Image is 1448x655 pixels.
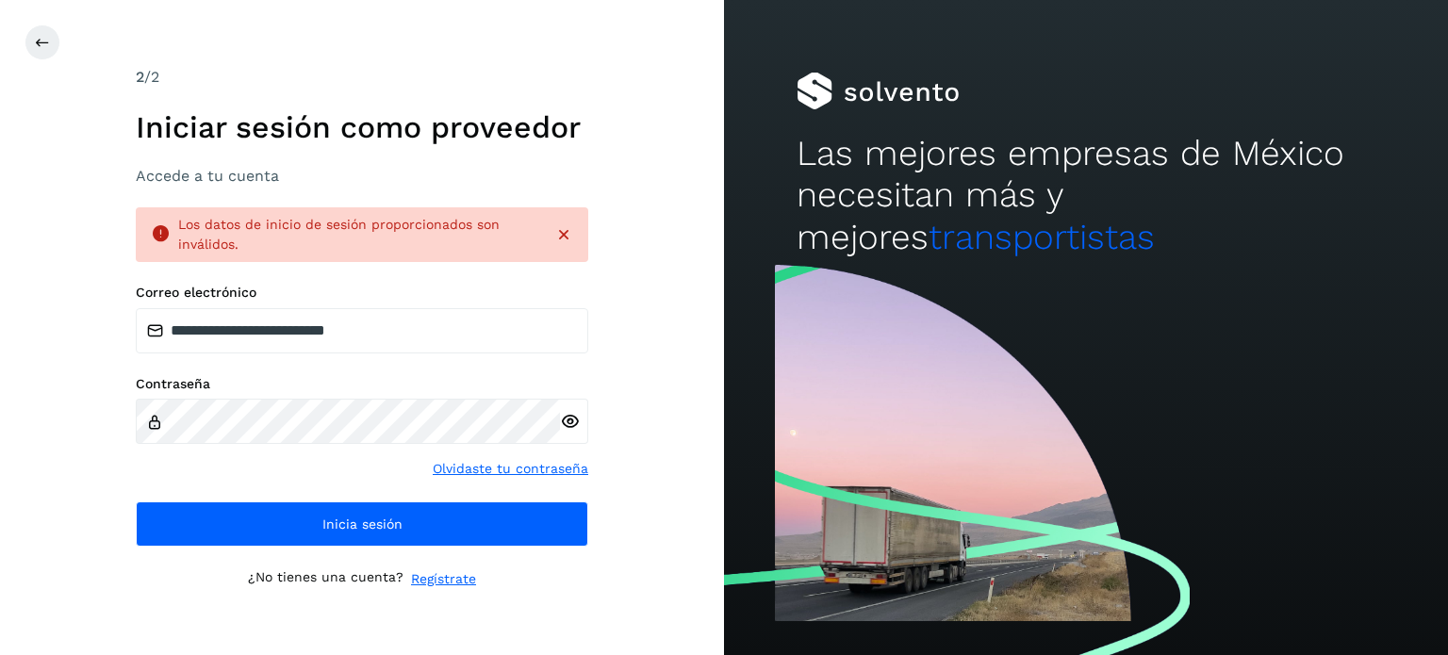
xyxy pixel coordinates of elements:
[136,68,144,86] span: 2
[136,501,588,547] button: Inicia sesión
[248,569,403,589] p: ¿No tienes una cuenta?
[136,66,588,89] div: /2
[136,285,588,301] label: Correo electrónico
[797,133,1375,258] h2: Las mejores empresas de México necesitan más y mejores
[411,569,476,589] a: Regístrate
[136,109,588,145] h1: Iniciar sesión como proveedor
[136,376,588,392] label: Contraseña
[136,167,588,185] h3: Accede a tu cuenta
[433,459,588,479] a: Olvidaste tu contraseña
[929,217,1155,257] span: transportistas
[178,215,539,254] div: Los datos de inicio de sesión proporcionados son inválidos.
[322,517,403,531] span: Inicia sesión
